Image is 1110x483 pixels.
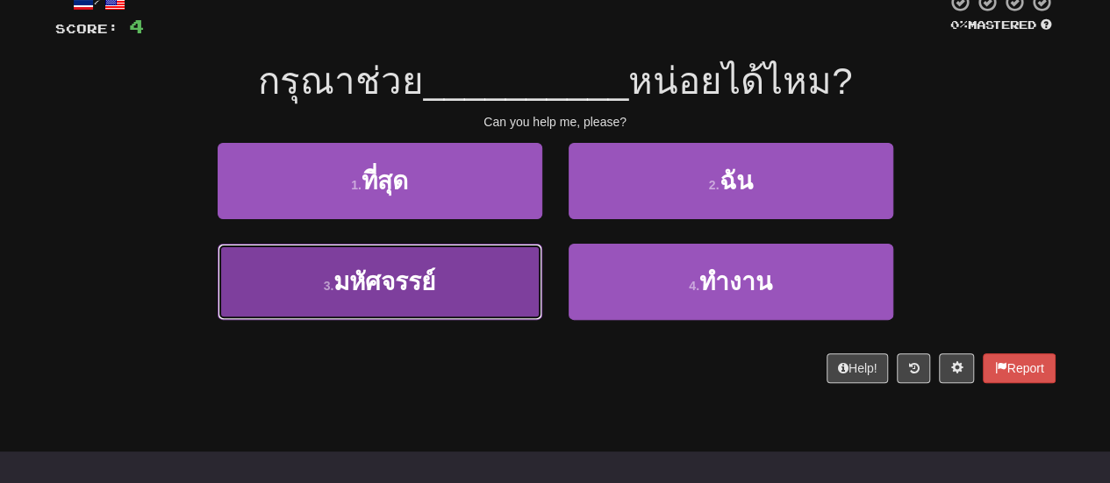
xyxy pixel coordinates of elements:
[897,353,930,383] button: Round history (alt+y)
[827,353,889,383] button: Help!
[258,60,424,102] span: กรุณาช่วย
[351,178,362,192] small: 1 .
[719,167,752,195] span: ฉัน
[218,244,542,320] button: 3.มหัศจรรย์
[628,60,852,102] span: หน่อยได้ไหม?
[55,113,1056,131] div: Can you help me, please?
[218,143,542,219] button: 1.ที่สุด
[569,244,893,320] button: 4.ทำงาน
[983,353,1055,383] button: Report
[950,18,968,32] span: 0 %
[569,143,893,219] button: 2.ฉัน
[324,279,334,293] small: 3 .
[55,21,118,36] span: Score:
[699,268,772,295] span: ทำงาน
[362,167,408,195] span: ที่สุด
[333,268,435,295] span: มหัศจรรย์
[129,15,144,37] span: 4
[424,60,629,102] span: __________
[709,178,720,192] small: 2 .
[947,18,1056,33] div: Mastered
[689,279,699,293] small: 4 .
